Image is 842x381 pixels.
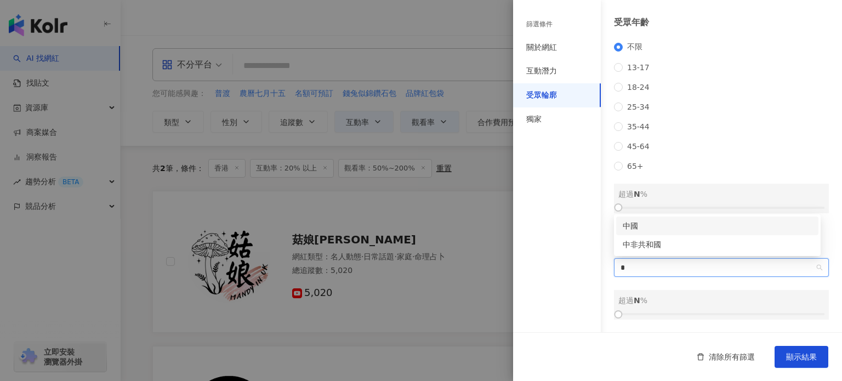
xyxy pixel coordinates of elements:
[526,66,557,77] div: 互動潛力
[775,346,828,368] button: 顯示結果
[618,294,824,306] div: 超過 %
[526,114,542,125] div: 獨家
[634,296,640,305] span: N
[526,42,557,53] div: 關於網紅
[614,16,829,29] div: 受眾年齡
[526,90,557,101] div: 受眾輪廓
[623,238,812,251] div: 中非共和國
[623,103,654,111] span: 25-34
[623,220,812,232] div: 中國
[623,63,654,72] span: 13-17
[623,83,654,92] span: 18-24
[786,352,817,361] span: 顯示結果
[697,353,704,361] span: delete
[709,352,755,361] span: 清除所有篩選
[623,162,648,170] span: 65+
[623,42,647,52] span: 不限
[618,188,824,200] div: 超過 %
[616,235,818,254] div: 中非共和國
[623,122,654,131] span: 35-44
[634,190,640,198] span: N
[616,217,818,235] div: 中國
[686,346,766,368] button: 清除所有篩選
[623,142,654,151] span: 45-64
[526,20,553,29] div: 篩選條件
